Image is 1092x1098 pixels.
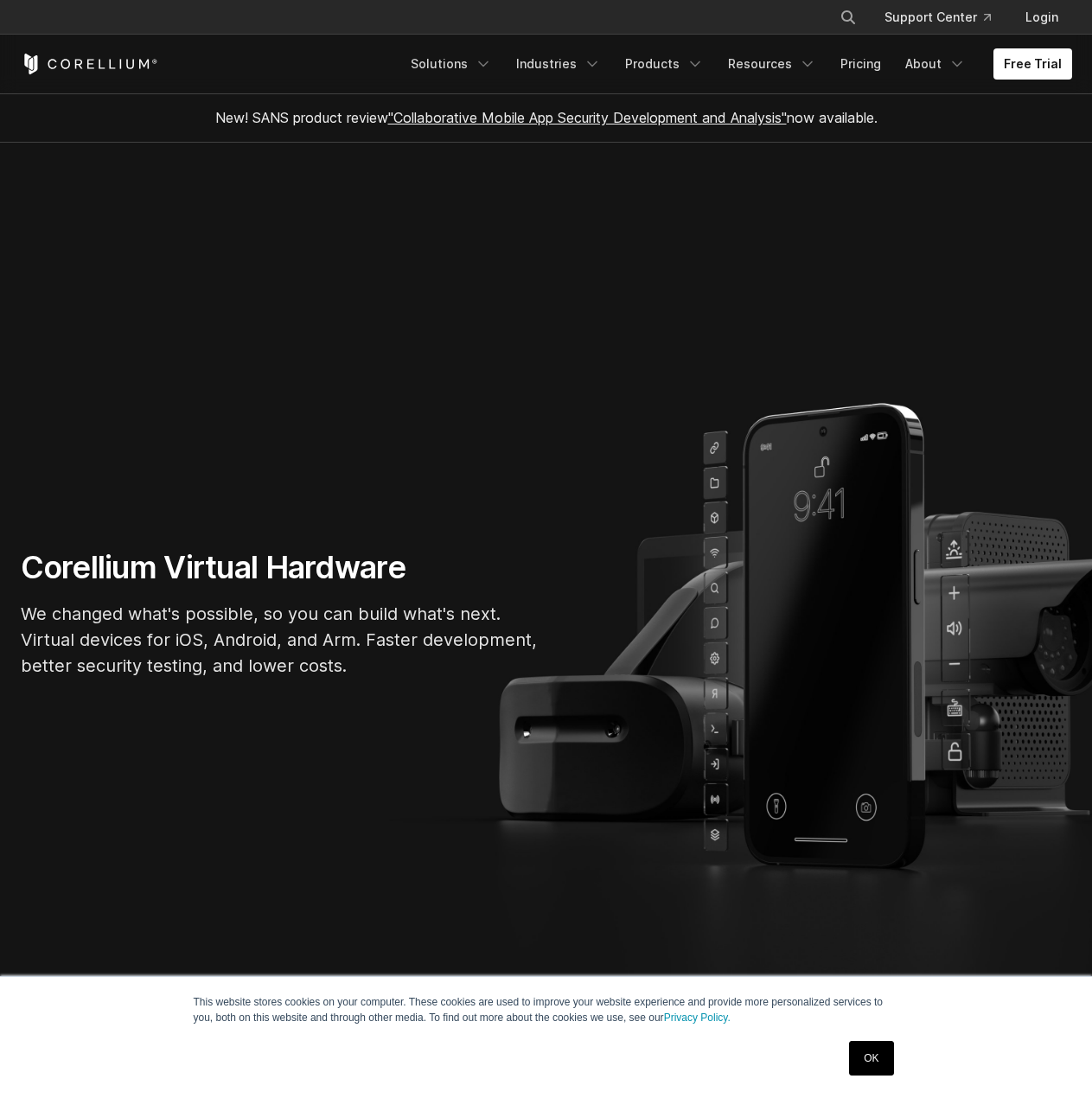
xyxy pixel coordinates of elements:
a: Login [1012,2,1072,33]
a: Resources [718,48,827,80]
a: Pricing [830,48,891,80]
a: Products [615,48,714,80]
span: New! SANS product review now available. [215,109,878,126]
div: Navigation Menu [819,2,1072,33]
a: Solutions [400,48,502,80]
div: Navigation Menu [400,48,1072,80]
a: Corellium Home [21,54,158,74]
p: We changed what's possible, so you can build what's next. Virtual devices for iOS, Android, and A... [21,601,540,679]
a: "Collaborative Mobile App Security Development and Analysis" [388,109,787,126]
a: About [895,48,976,80]
a: Industries [506,48,611,80]
p: This website stores cookies on your computer. These cookies are used to improve your website expe... [194,994,899,1025]
a: OK [849,1041,893,1076]
h1: Corellium Virtual Hardware [21,548,540,587]
button: Search [833,2,864,33]
a: Support Center [871,2,1005,33]
a: Privacy Policy. [664,1012,731,1024]
a: Free Trial [993,48,1072,80]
